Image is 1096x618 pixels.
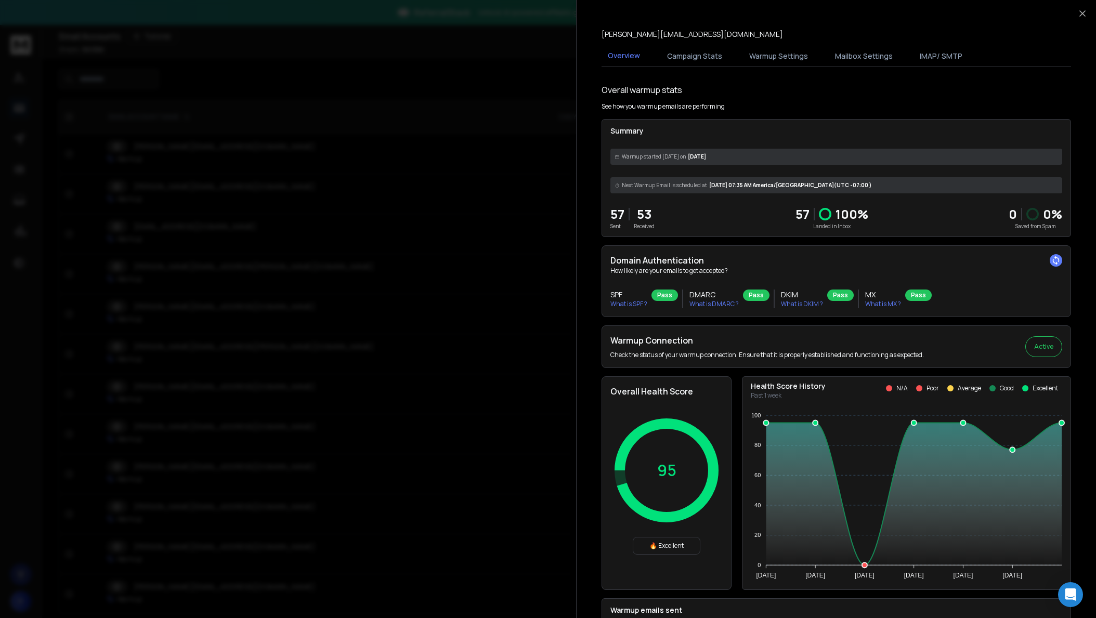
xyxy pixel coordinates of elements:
p: What is MX ? [865,300,901,308]
p: 100 % [836,206,868,222]
tspan: 60 [754,472,761,478]
tspan: [DATE] [855,572,875,579]
p: Good [1000,384,1014,392]
h2: Overall Health Score [610,385,723,398]
p: 0 % [1043,206,1062,222]
div: [DATE] 07:35 AM America/[GEOGRAPHIC_DATA] (UTC -07:00 ) [610,177,1062,193]
span: Warmup started [DATE] on [622,153,686,161]
tspan: 20 [754,532,761,538]
h3: MX [865,290,901,300]
p: What is DKIM ? [781,300,823,308]
button: Active [1025,336,1062,357]
p: Summary [610,126,1062,136]
div: Pass [743,290,769,301]
tspan: [DATE] [756,572,776,579]
button: IMAP/ SMTP [914,45,969,68]
tspan: [DATE] [954,572,973,579]
p: Past 1 week [751,391,826,400]
p: Received [634,222,655,230]
div: Pass [651,290,678,301]
p: Poor [927,384,939,392]
tspan: 100 [751,412,761,418]
button: Campaign Stats [661,45,728,68]
p: 95 [657,461,676,480]
button: Warmup Settings [743,45,814,68]
tspan: [DATE] [805,572,825,579]
p: Health Score History [751,381,826,391]
div: Pass [827,290,854,301]
p: How likely are your emails to get accepted? [610,267,1062,275]
div: [DATE] [610,149,1062,165]
strong: 0 [1009,205,1017,222]
p: What is SPF ? [610,300,647,308]
h2: Warmup Connection [610,334,924,347]
h3: DKIM [781,290,823,300]
p: Saved from Spam [1009,222,1062,230]
button: Overview [602,44,646,68]
h1: Overall warmup stats [602,84,682,96]
p: 57 [795,206,810,222]
p: [PERSON_NAME][EMAIL_ADDRESS][DOMAIN_NAME] [602,29,783,40]
tspan: 0 [758,562,761,568]
p: N/A [896,384,908,392]
tspan: 40 [754,502,761,508]
span: Next Warmup Email is scheduled at [622,181,707,189]
tspan: [DATE] [904,572,924,579]
p: Excellent [1033,384,1058,392]
p: Average [958,384,981,392]
p: 57 [610,206,624,222]
p: What is DMARC ? [689,300,739,308]
button: Mailbox Settings [829,45,899,68]
p: Sent [610,222,624,230]
p: 53 [634,206,655,222]
h3: DMARC [689,290,739,300]
div: Open Intercom Messenger [1058,582,1083,607]
p: See how you warmup emails are performing [602,102,725,111]
tspan: 80 [754,442,761,448]
tspan: [DATE] [1002,572,1022,579]
div: Pass [905,290,932,301]
div: 🔥 Excellent [633,537,700,555]
h2: Domain Authentication [610,254,1062,267]
p: Check the status of your warmup connection. Ensure that it is properly established and functionin... [610,351,924,359]
h3: SPF [610,290,647,300]
p: Warmup emails sent [610,605,1062,615]
p: Landed in Inbox [795,222,868,230]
